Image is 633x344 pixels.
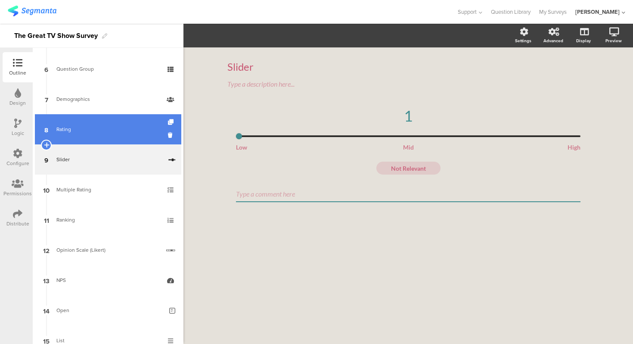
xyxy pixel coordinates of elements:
[44,215,49,225] span: 11
[35,114,181,144] a: 8 Rating
[35,54,181,84] a: 6 Question Group
[44,155,48,164] span: 9
[168,131,175,139] i: Delete
[44,64,48,74] span: 6
[35,175,181,205] a: 10 Multiple Rating
[236,106,580,125] div: 1
[6,159,29,167] div: Configure
[35,84,181,114] a: 7 Demographics
[168,119,175,125] i: Duplicate
[35,144,181,175] a: 9 Slider
[56,185,159,194] div: Multiple Rating
[605,38,622,44] div: Preview
[44,125,48,134] span: 8
[45,94,48,104] span: 7
[575,8,620,16] div: [PERSON_NAME]
[12,129,24,137] div: Logic
[14,29,98,43] div: The Great TV Show Survey
[3,190,32,197] div: Permissions
[458,8,477,16] span: Support
[56,125,159,134] div: Rating
[56,306,163,315] div: Open
[43,185,50,194] span: 10
[35,205,181,235] a: 11 Ranking
[43,275,50,285] span: 13
[9,69,26,77] div: Outline
[56,155,162,164] div: Slider
[43,245,50,255] span: 12
[383,144,434,151] div: Mid
[543,38,563,44] div: Advanced
[227,60,589,73] div: Slider
[236,144,286,151] div: Low
[56,276,159,285] div: NPS
[515,38,531,44] div: Settings
[576,38,591,44] div: Display
[6,220,29,228] div: Distribute
[56,246,160,254] div: Opinion Scale (Likert)
[9,99,26,107] div: Design
[35,235,181,265] a: 12 Opinion Scale (Likert)
[35,295,181,325] a: 14 Open
[56,95,159,103] div: Demographics
[56,216,159,224] div: Ranking
[43,306,50,315] span: 14
[227,80,589,88] div: Type a description here...
[56,65,159,73] div: Question Group
[8,6,56,16] img: segmanta logo
[35,265,181,295] a: 13 NPS
[530,144,580,151] div: High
